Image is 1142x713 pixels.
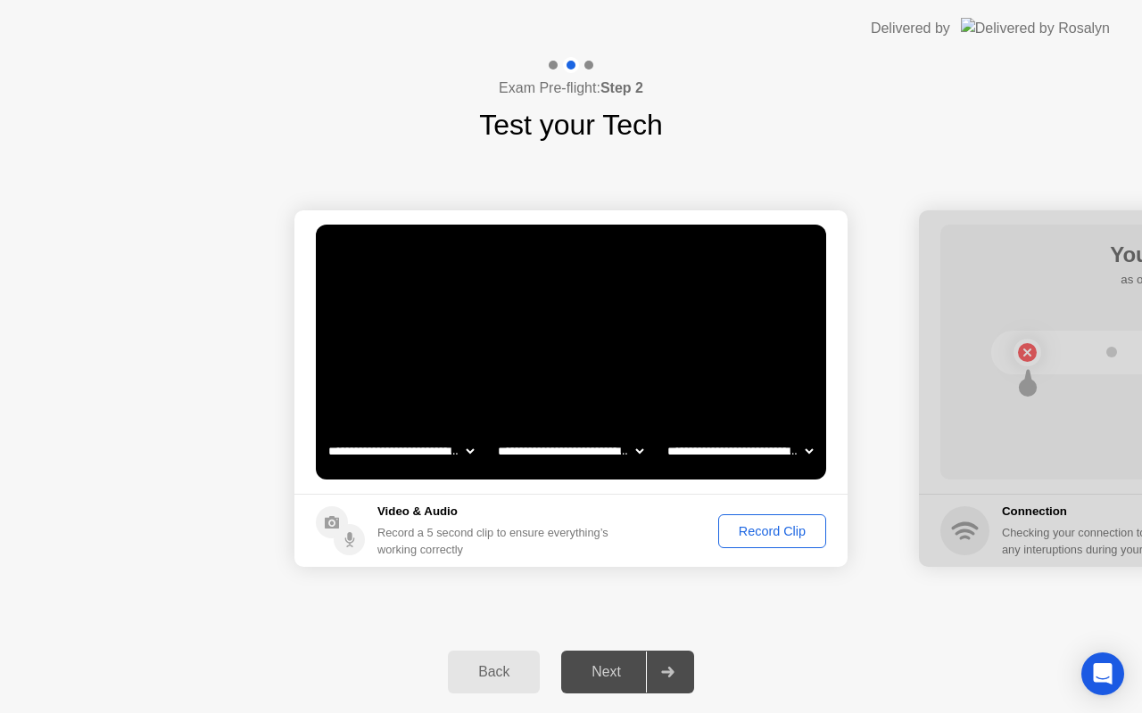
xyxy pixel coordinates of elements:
div: Next [567,664,646,680]
select: Available cameras [325,433,477,469]
select: Available microphones [664,433,816,469]
div: Open Intercom Messenger [1081,652,1124,695]
img: Delivered by Rosalyn [961,18,1110,38]
div: Back [453,664,534,680]
select: Available speakers [494,433,647,469]
div: Record a 5 second clip to ensure everything’s working correctly [377,524,616,558]
h1: Test your Tech [479,103,663,146]
button: Back [448,651,540,693]
div: Delivered by [871,18,950,39]
div: Record Clip [724,524,820,538]
button: Record Clip [718,514,826,548]
button: Next [561,651,694,693]
b: Step 2 [600,80,643,95]
h4: Exam Pre-flight: [499,78,643,99]
h5: Video & Audio [377,503,616,520]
